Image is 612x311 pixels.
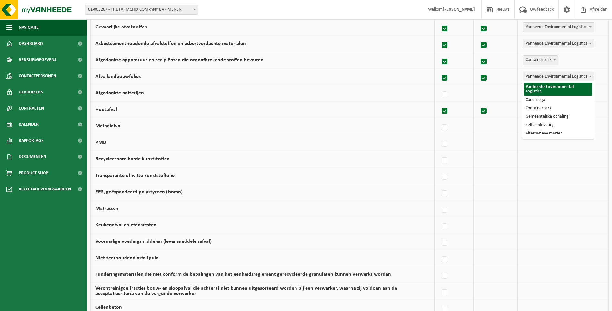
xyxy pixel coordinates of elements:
span: Acceptatievoorwaarden [19,181,71,197]
span: Documenten [19,149,46,165]
label: Gevaarlijke afvalstoffen [95,25,147,30]
strong: [PERSON_NAME] [443,7,475,12]
label: Transparante of witte kunststoffolie [95,173,175,178]
span: Vanheede Environmental Logistics [523,72,594,81]
span: Vanheede Environmental Logistics [523,39,594,48]
label: Houtafval [95,107,117,112]
span: Gebruikers [19,84,43,100]
li: Zelf aanlevering [524,121,592,129]
span: Vanheede Environmental Logistics [523,23,594,32]
li: Alternatieve manier [524,129,592,138]
label: EPS, geëxpandeerd polystyreen (isomo) [95,189,183,195]
span: Dashboard [19,36,43,52]
li: Vanheede Environmental Logistics [524,83,592,96]
span: 01-003207 - THE FARMCHIX COMPANY BV - MENEN [85,5,198,15]
span: 01-003207 - THE FARMCHIX COMPANY BV - MENEN [85,5,198,14]
label: Keukenafval en etensresten [95,222,156,228]
label: Funderingsmaterialen die niet conform de bepalingen van het eenheidsreglement gerecycleerde granu... [95,272,391,277]
span: Vanheede Environmental Logistics [523,22,594,32]
span: Product Shop [19,165,48,181]
li: Gemeentelijke ophaling [524,113,592,121]
label: Voormalige voedingsmiddelen (levensmiddelenafval) [95,239,212,244]
span: Containerpark [523,55,558,65]
label: Verontreinigde fracties bouw- en sloopafval die achteraf niet kunnen uitgesorteerd worden bij een... [95,286,397,296]
label: Matrassen [95,206,118,211]
span: Rapportage [19,133,44,149]
label: Afgedankte batterijen [95,91,144,96]
label: Afgedankte apparatuur en recipiënten die ozonafbrekende stoffen bevatten [95,58,264,63]
label: PMD [95,140,106,145]
label: Recycleerbare harde kunststoffen [95,156,170,162]
li: Containerpark [524,104,592,113]
label: Metaalafval [95,123,122,129]
span: Bedrijfsgegevens [19,52,56,68]
span: Contactpersonen [19,68,56,84]
label: Cellenbeton [95,305,122,310]
span: Contracten [19,100,44,116]
span: Navigatie [19,19,39,36]
label: Asbestcementhoudende afvalstoffen en asbestverdachte materialen [95,41,246,46]
span: Kalender [19,116,39,133]
span: Containerpark [523,56,558,65]
li: Concullega [524,96,592,104]
label: Niet-teerhoudend asfaltpuin [95,255,159,261]
label: Afvallandbouwfolies [95,74,141,79]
